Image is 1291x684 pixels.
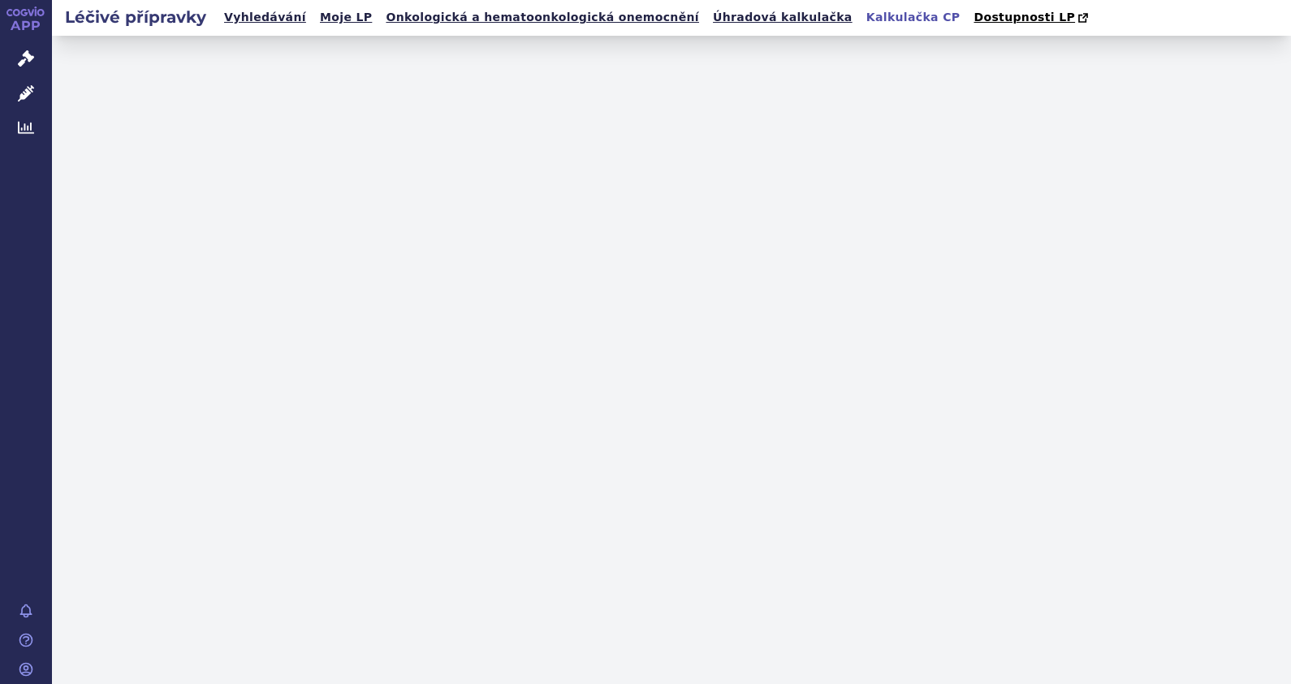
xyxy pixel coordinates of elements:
[315,6,377,28] a: Moje LP
[219,6,311,28] a: Vyhledávání
[861,6,965,28] a: Kalkulačka CP
[708,6,857,28] a: Úhradová kalkulačka
[969,6,1096,29] a: Dostupnosti LP
[974,11,1075,24] span: Dostupnosti LP
[381,6,704,28] a: Onkologická a hematoonkologická onemocnění
[52,6,219,28] h2: Léčivé přípravky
